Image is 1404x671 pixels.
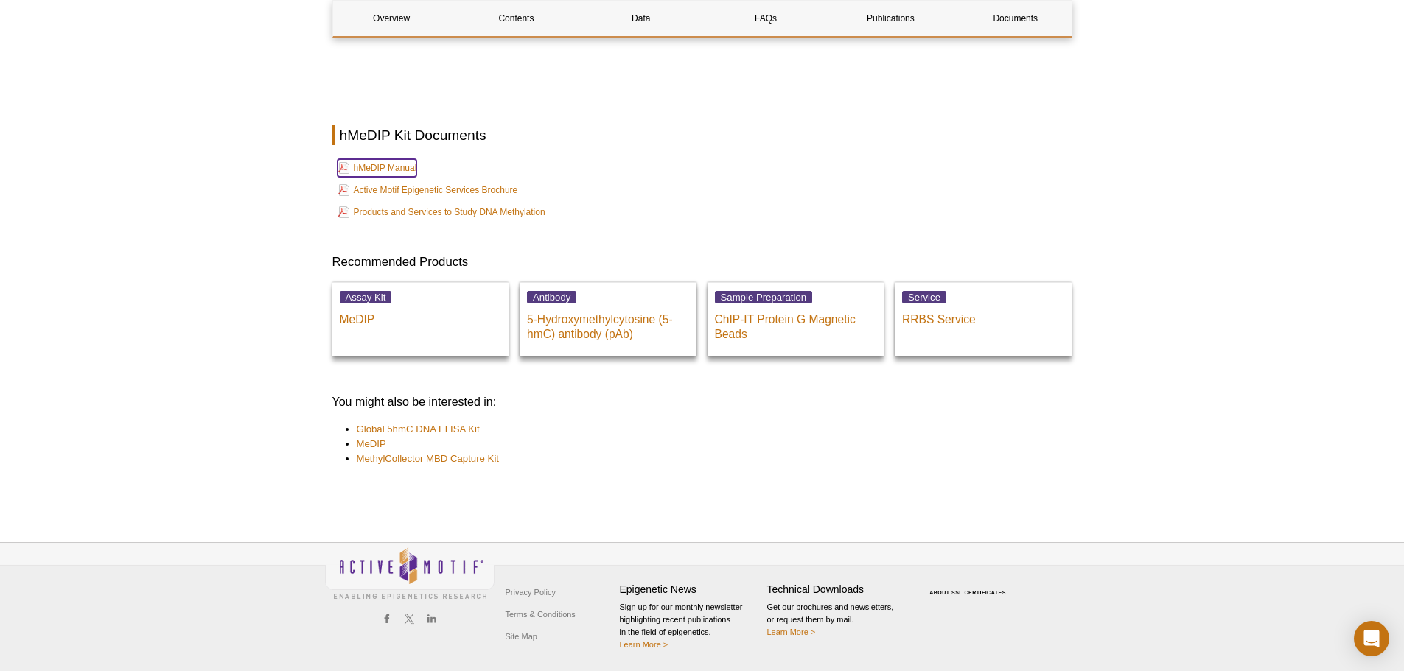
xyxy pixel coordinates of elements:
[620,640,668,649] a: Learn More >
[332,282,509,356] a: Assay Kit MeDIP
[357,422,480,437] a: Global 5hmC DNA ELISA Kit
[520,282,696,356] a: Antibody 5-Hydroxymethylcytosine (5-hmC) antibody (pAb)
[527,291,576,303] span: Antibody
[340,291,392,303] span: Assay Kit
[620,583,760,596] h4: Epigenetic News
[338,181,518,199] a: Active Motif Epigenetic Services Brochure
[527,305,689,342] p: 5-Hydroxymethylcytosine (5-hmC) antibody (pAb)
[929,590,1006,595] a: ABOUT SSL CERTIFICATES
[582,1,699,36] a: Data
[332,125,1072,145] h2: hMeDIP Kit Documents
[338,159,417,177] a: hMeDIP Manual
[332,393,1072,411] h3: You might also be interested in:
[1354,621,1389,656] div: Open Intercom Messenger
[357,452,499,466] a: MethylCollector MBD Capture Kit
[357,437,386,452] a: MeDIP
[715,291,813,303] span: Sample Preparation
[767,601,907,639] p: Get our brochures and newsletters, or request them by mail.
[895,282,1072,356] a: Service RRBS Service
[832,1,949,36] a: Publications
[332,253,1072,271] h3: Recommended Products
[767,628,816,636] a: Learn More >
[707,1,824,36] a: FAQs
[715,305,877,342] p: ChIP-IT Protein G Magnetic Beads
[767,583,907,596] h4: Technical Downloads
[902,305,1064,327] p: RRBS Service
[620,601,760,651] p: Sign up for our monthly newsletter highlighting recent publications in the field of epigenetics.
[708,282,884,356] a: Sample Preparation ChIP-IT Protein G Magnetic Beads
[502,625,541,647] a: Site Map
[502,581,559,603] a: Privacy Policy
[333,1,450,36] a: Overview
[902,291,946,303] span: Service
[338,203,545,221] a: Products and Services to Study DNA Methylation
[458,1,575,36] a: Contents
[340,305,502,327] p: MeDIP
[502,603,579,625] a: Terms & Conditions
[325,543,495,603] img: Active Motif,
[915,569,1025,601] table: Click to Verify - This site chose Symantec SSL for secure e-commerce and confidential communicati...
[957,1,1074,36] a: Documents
